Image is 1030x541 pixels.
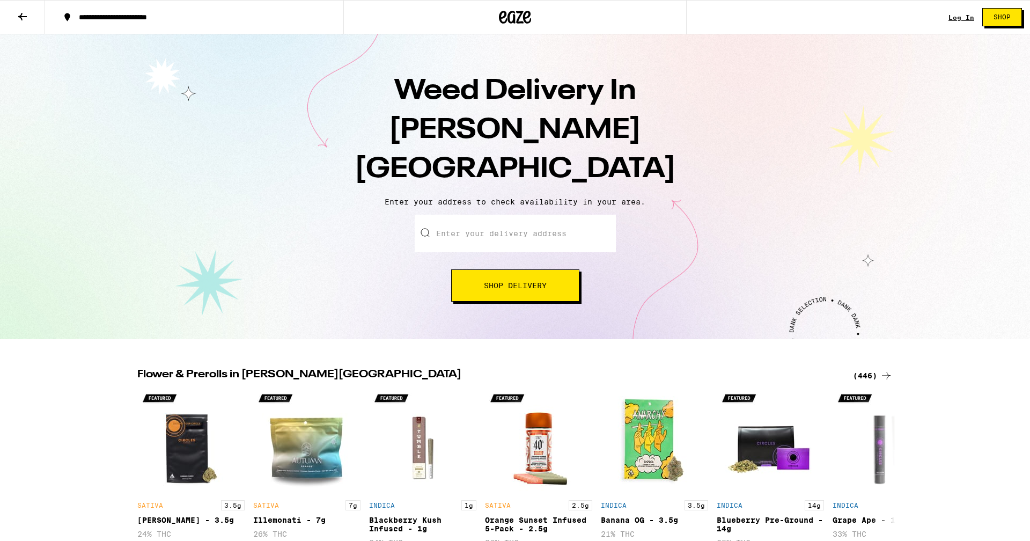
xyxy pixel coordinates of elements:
div: Orange Sunset Infused 5-Pack - 2.5g [485,516,592,533]
div: Grape Ape - 1g [833,516,940,524]
p: 1g [461,500,476,510]
p: SATIVA [485,502,511,509]
p: SATIVA [137,502,163,509]
img: Circles Base Camp - Blueberry Pre-Ground - 14g [717,388,824,495]
p: 33% THC [833,530,940,538]
p: 14g [805,500,824,510]
h2: Flower & Prerolls in [PERSON_NAME][GEOGRAPHIC_DATA] [137,369,840,382]
h1: Weed Delivery In [327,72,703,189]
span: Shop [994,14,1011,20]
span: [PERSON_NAME][GEOGRAPHIC_DATA] [355,116,676,184]
div: Illemonati - 7g [253,516,360,524]
p: 24% THC [137,530,245,538]
a: (446) [853,369,893,382]
div: Blueberry Pre-Ground - 14g [717,516,824,533]
p: INDICA [717,502,742,509]
p: 2.5g [569,500,592,510]
p: 21% THC [601,530,708,538]
button: Shop Delivery [451,269,579,302]
input: Enter your delivery address [415,215,616,252]
img: Autumn Brands - Illemonati - 7g [253,388,360,495]
span: Shop Delivery [484,282,547,289]
img: Tumble - Blackberry Kush Infused - 1g [369,388,476,495]
a: Log In [948,14,974,21]
div: [PERSON_NAME] - 3.5g [137,516,245,524]
img: Circles Base Camp - Grape Ape - 1g [833,388,940,495]
button: Shop [982,8,1022,26]
p: 3.5g [221,500,245,510]
p: Enter your address to check availability in your area. [11,198,1019,206]
p: 7g [345,500,360,510]
p: 3.5g [685,500,708,510]
p: SATIVA [253,502,279,509]
img: STIIIZY - Orange Sunset Infused 5-Pack - 2.5g [485,388,592,495]
p: INDICA [369,502,395,509]
img: Circles Base Camp - Gush Rush - 3.5g [137,388,245,495]
p: 26% THC [253,530,360,538]
img: Anarchy - Banana OG - 3.5g [601,388,708,495]
p: INDICA [601,502,627,509]
a: Shop [974,8,1030,26]
p: INDICA [833,502,858,509]
div: Banana OG - 3.5g [601,516,708,524]
div: Blackberry Kush Infused - 1g [369,516,476,533]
